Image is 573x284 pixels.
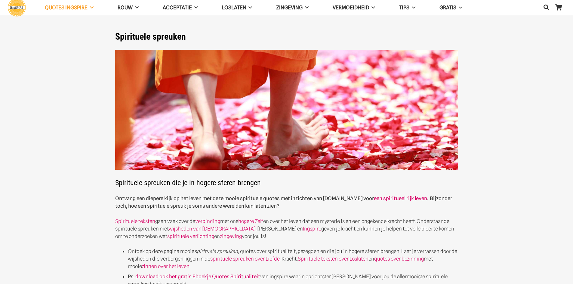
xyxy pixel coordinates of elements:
a: zingeving [220,233,242,239]
span: QUOTES INGSPIRE [45,5,88,11]
h1: Spirituele spreuken [115,31,458,42]
p: gaan vaak over de met ons en over het leven dat een mysterie is en een ongekende kracht heeft. On... [115,218,458,240]
strong: Ontvang een diepere kijk op het leven met deze mooie spirituele quotes met inzichten van [DOMAIN_... [115,195,452,209]
a: wijsheden van [DEMOGRAPHIC_DATA] [169,226,255,232]
a: Zoeken [540,0,552,15]
em: spirituele spreuken [194,248,238,254]
a: download ook het gratis Eboekje Quotes Spiritualiteit [135,273,260,279]
a: verbinding [195,218,220,224]
a: Ingspire [303,226,321,232]
span: ROUW [118,5,133,11]
span: Acceptatie [163,5,192,11]
span: GRATIS [439,5,456,11]
a: Spirituele teksten [115,218,155,224]
span: VERMOEIDHEID [333,5,369,11]
a: Spirituele teksten over Loslaten [298,256,368,262]
a: hogere Zelf [238,218,263,224]
img: Prachtige spirituele spreuken over het Leven en Spirituele groei van Ingspire.nl [115,50,458,170]
a: een spiritueel rijk leven [374,195,427,201]
span: Loslaten [222,5,246,11]
span: Zingeving [276,5,303,11]
a: quotes over bezinning [374,256,424,262]
a: spirituele verlichting [167,233,214,239]
a: spirituele spreuken over Liefde [210,256,279,262]
li: Ontdek op deze pagina mooie , quotes over spiritualiteit, gezegden en die jou in hogere sferen br... [128,248,458,270]
strong: Ps. [128,273,134,279]
a: zinnen over het leven [142,263,189,269]
h2: Spirituele spreuken die je in hogere sferen brengen [115,50,458,187]
span: TIPS [399,5,409,11]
